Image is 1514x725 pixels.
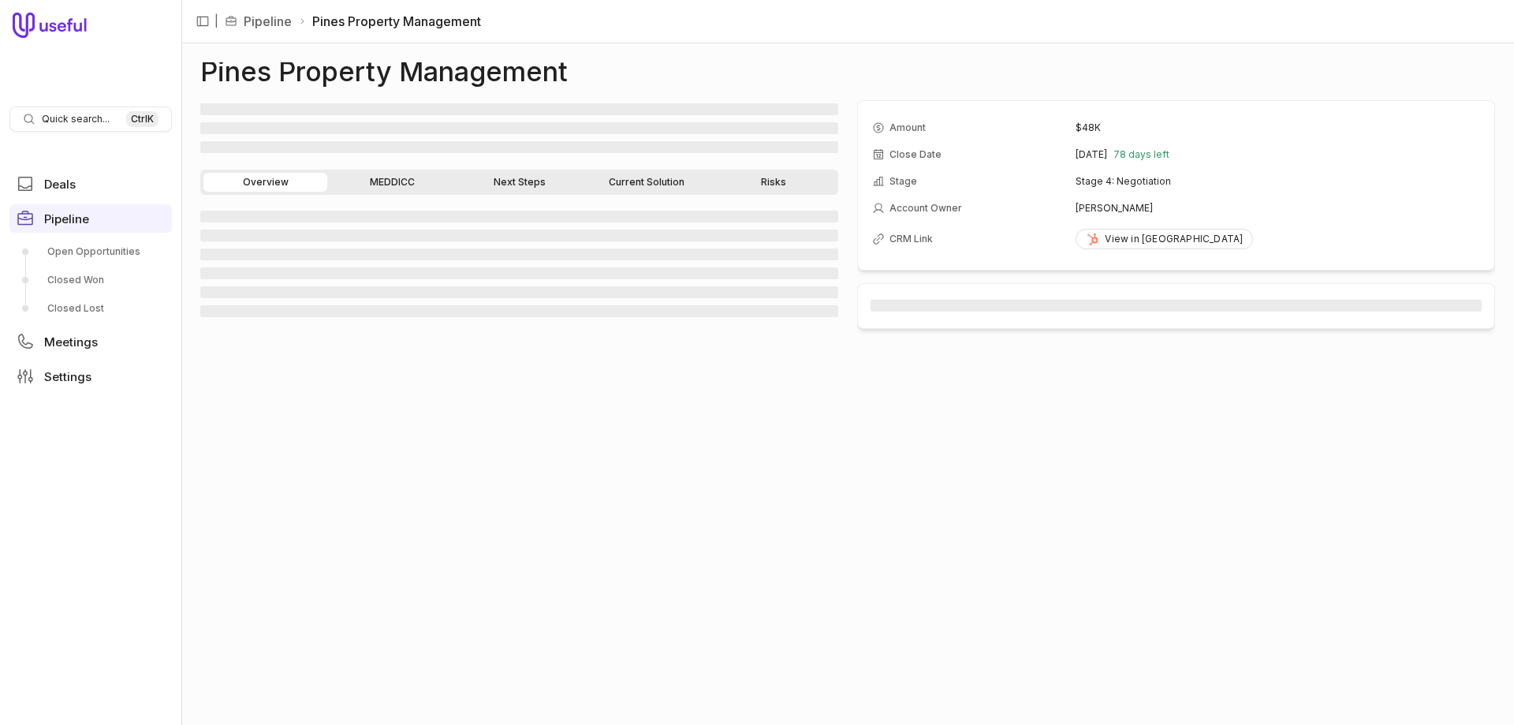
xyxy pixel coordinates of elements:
span: Pipeline [44,213,89,225]
span: Close Date [889,148,942,161]
span: ‌ [200,267,838,279]
span: Settings [44,371,91,383]
a: View in [GEOGRAPHIC_DATA] [1076,229,1253,249]
span: Stage [889,175,917,188]
kbd: Ctrl K [126,111,158,127]
a: Closed Won [9,267,172,293]
td: [PERSON_NAME] [1076,196,1480,221]
a: Pipeline [9,204,172,233]
div: Pipeline submenu [9,239,172,321]
time: [DATE] [1076,148,1107,161]
li: Pines Property Management [298,12,481,31]
span: Quick search... [42,113,110,125]
td: Stage 4: Negotiation [1076,169,1480,194]
a: Overview [203,173,327,192]
span: 78 days left [1113,148,1169,161]
span: | [214,12,218,31]
div: View in [GEOGRAPHIC_DATA] [1086,233,1243,245]
span: ‌ [200,211,838,222]
td: $48K [1076,115,1480,140]
a: Open Opportunities [9,239,172,264]
a: MEDDICC [330,173,454,192]
span: ‌ [200,249,838,260]
button: Collapse sidebar [191,9,214,33]
span: Account Owner [889,202,962,215]
h1: Pines Property Management [200,62,568,81]
span: Meetings [44,336,98,348]
a: Current Solution [584,173,708,192]
span: CRM Link [889,233,933,245]
a: Closed Lost [9,296,172,321]
a: Next Steps [457,173,581,192]
span: ‌ [200,305,838,317]
span: ‌ [200,103,838,115]
span: Deals [44,178,76,190]
span: ‌ [200,141,838,153]
a: Deals [9,170,172,198]
span: ‌ [200,230,838,241]
span: Amount [889,121,926,134]
a: Meetings [9,327,172,356]
a: Risks [711,173,835,192]
span: ‌ [200,122,838,134]
a: Settings [9,362,172,391]
a: Pipeline [244,12,292,31]
span: ‌ [200,286,838,298]
span: ‌ [871,300,1482,312]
